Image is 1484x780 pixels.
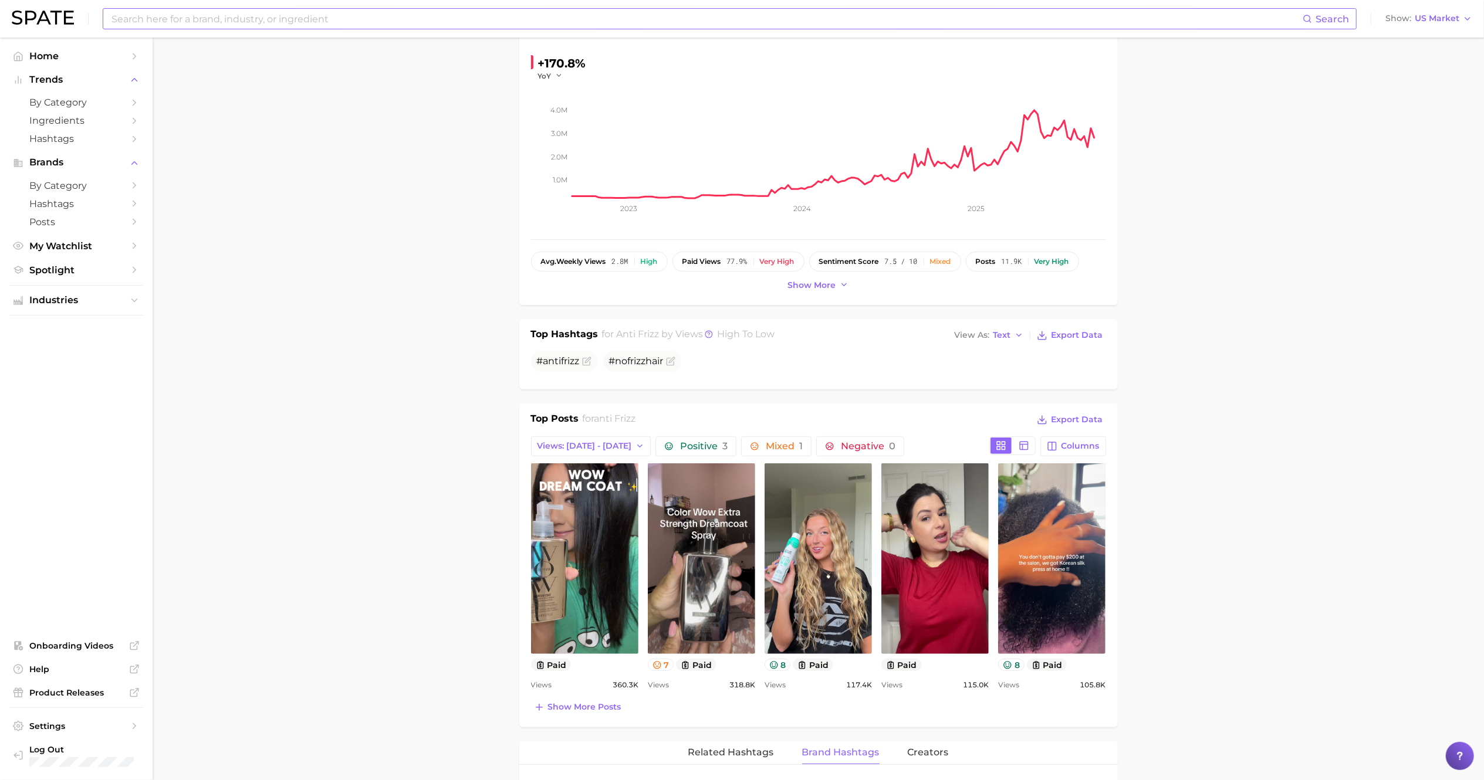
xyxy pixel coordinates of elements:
[613,678,638,692] span: 360.3k
[998,678,1019,692] span: Views
[9,261,143,279] a: Spotlight
[717,328,775,340] span: high to low
[809,252,961,272] button: sentiment score7.5 / 10Mixed
[793,659,833,671] button: paid
[993,332,1011,338] span: Text
[785,277,852,293] button: Show more
[680,442,728,451] span: Positive
[9,71,143,89] button: Trends
[1385,15,1411,22] span: Show
[889,440,895,452] span: 0
[29,50,123,62] span: Home
[29,216,123,228] span: Posts
[966,252,1079,272] button: posts11.9kVery high
[551,129,567,138] tspan: 3.0m
[676,659,716,671] button: paid
[538,54,586,73] div: +170.8%
[29,664,123,674] span: Help
[29,640,123,651] span: Onboarding Videos
[562,355,580,367] span: frizz
[538,71,552,81] span: YoY
[9,177,143,195] a: by Category
[531,659,572,671] button: paid
[616,328,659,340] span: anti frizz
[538,71,563,81] button: YoY
[594,413,635,424] span: anti frizz
[967,204,984,213] tspan: 2025
[1052,330,1103,340] span: Export Data
[1027,659,1067,671] button: paid
[766,442,803,451] span: Mixed
[666,357,675,366] button: Flag as miscategorized or irrelevant
[799,440,803,452] span: 1
[29,264,123,276] span: Spotlight
[1080,678,1106,692] span: 105.8k
[582,357,591,366] button: Flag as miscategorized or irrelevant
[538,441,632,451] span: Views: [DATE] - [DATE]
[682,257,721,266] span: paid views
[531,412,579,429] h1: Top Posts
[1002,257,1022,266] span: 11.9k
[541,257,606,266] span: weekly views
[802,747,880,758] span: Brand Hashtags
[727,257,748,266] span: 77.9%
[955,332,990,338] span: View As
[29,157,123,168] span: Brands
[9,213,143,231] a: Posts
[9,684,143,701] a: Product Releases
[963,678,989,692] span: 115.0k
[788,280,836,290] span: Show more
[641,257,658,266] div: High
[9,637,143,654] a: Onboarding Videos
[531,678,552,692] span: Views
[29,687,123,698] span: Product Releases
[9,741,143,771] a: Log out. Currently logged in with e-mail anjali.gupta@maesa.com.
[9,195,143,213] a: Hashtags
[29,198,123,209] span: Hashtags
[930,257,951,266] div: Mixed
[29,744,134,755] span: Log Out
[9,717,143,735] a: Settings
[620,204,637,213] tspan: 2023
[548,702,621,712] span: Show more posts
[765,659,791,671] button: 8
[531,327,599,344] h1: Top Hashtags
[9,291,143,309] button: Industries
[1316,13,1349,25] span: Search
[582,412,635,429] h2: for
[648,678,669,692] span: Views
[9,47,143,65] a: Home
[1035,257,1069,266] div: Very high
[765,678,786,692] span: Views
[952,328,1027,343] button: View AsText
[29,74,123,85] span: Trends
[722,440,728,452] span: 3
[12,11,74,25] img: SPATE
[550,106,567,114] tspan: 4.0m
[601,327,775,344] h2: for by Views
[537,355,580,367] span: #
[998,659,1025,671] button: 8
[29,115,123,126] span: Ingredients
[29,240,123,252] span: My Watchlist
[531,699,624,715] button: Show more posts
[29,133,123,144] span: Hashtags
[1034,412,1106,428] button: Export Data
[1034,327,1106,344] button: Export Data
[672,252,804,272] button: paid views77.9%Very high
[628,355,646,367] span: frizz
[29,721,123,731] span: Settings
[9,154,143,171] button: Brands
[9,93,143,111] a: by Category
[9,111,143,130] a: Ingredients
[1062,441,1100,451] span: Columns
[688,747,774,758] span: Related Hashtags
[1040,436,1106,456] button: Columns
[1415,15,1459,22] span: US Market
[793,204,810,213] tspan: 2024
[609,355,664,367] span: #no hair
[541,257,557,266] abbr: average
[553,175,567,184] tspan: 1.0m
[881,659,922,671] button: paid
[612,257,628,266] span: 2.8m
